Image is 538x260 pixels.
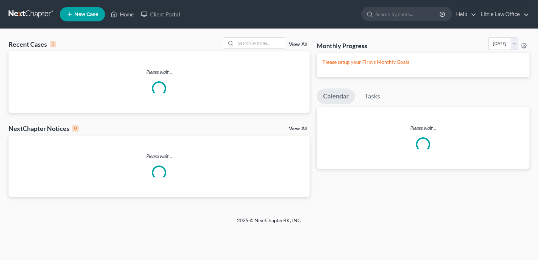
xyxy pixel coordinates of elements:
div: 0 [72,125,79,132]
a: Client Portal [137,8,184,21]
p: Please wait... [9,68,310,76]
a: Calendar [317,88,355,104]
div: 2025 © NextChapterBK, INC [66,217,472,230]
h3: Monthly Progress [317,41,367,50]
p: Please wait... [317,124,529,132]
a: View All [289,126,307,131]
a: Little Law Office [477,8,529,21]
span: New Case [74,12,98,17]
input: Search by name... [236,38,286,48]
a: Home [107,8,137,21]
div: Recent Cases [9,40,56,49]
p: Please wait... [9,153,310,160]
input: Search by name... [375,7,441,21]
a: View All [289,42,307,47]
div: 0 [50,41,56,47]
a: Help [453,8,476,21]
a: Tasks [358,88,386,104]
p: Please setup your Firm's Monthly Goals [322,58,524,66]
div: NextChapter Notices [9,124,79,133]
